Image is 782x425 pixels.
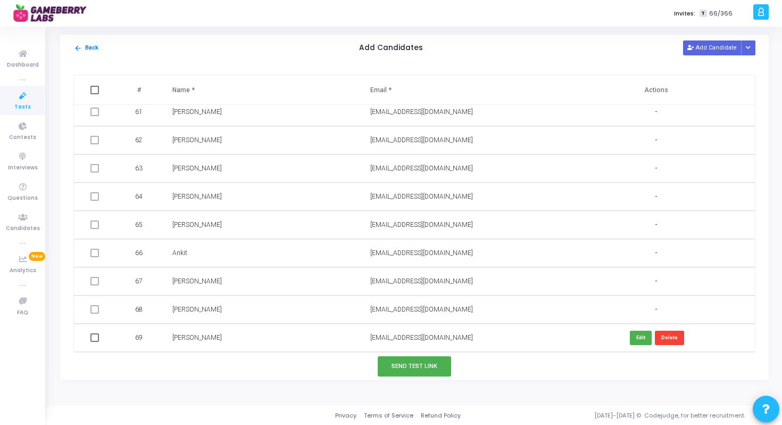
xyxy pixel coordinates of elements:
[655,277,657,286] span: -
[655,164,657,173] span: -
[421,411,461,420] a: Refund Policy
[74,44,82,52] mat-icon: arrow_back
[630,331,652,345] button: Edit
[700,10,706,18] span: T
[674,9,695,18] label: Invites:
[135,220,143,230] span: 65
[370,334,473,341] span: [EMAIL_ADDRESS][DOMAIN_NAME]
[655,305,657,314] span: -
[135,135,143,145] span: 62
[10,266,36,275] span: Analytics
[13,3,93,24] img: logo
[370,193,473,200] span: [EMAIL_ADDRESS][DOMAIN_NAME]
[9,133,36,142] span: Contests
[370,249,473,257] span: [EMAIL_ADDRESS][DOMAIN_NAME]
[172,249,187,257] span: Ankit
[364,411,413,420] a: Terms of Service
[741,40,756,55] div: Button group with nested dropdown
[655,108,657,117] span: -
[655,192,657,201] span: -
[655,249,657,258] span: -
[683,40,742,55] button: Add Candidate
[461,411,769,420] div: [DATE]-[DATE] © Codejudge, for better recruitment.
[172,165,222,172] span: [PERSON_NAME]
[370,108,473,116] span: [EMAIL_ADDRESS][DOMAIN_NAME]
[7,194,38,203] span: Questions
[370,221,473,228] span: [EMAIL_ADDRESS][DOMAIN_NAME]
[135,333,143,342] span: 69
[135,305,143,314] span: 68
[29,252,45,261] span: New
[335,411,356,420] a: Privacy
[172,136,222,144] span: [PERSON_NAME]
[172,306,222,313] span: [PERSON_NAME]
[6,224,40,233] span: Candidates
[172,108,222,116] span: [PERSON_NAME]
[17,308,28,317] span: FAQ
[172,221,222,228] span: [PERSON_NAME]
[135,248,143,258] span: 66
[135,192,143,201] span: 64
[172,277,222,285] span: [PERSON_NAME]
[135,107,143,117] span: 61
[557,75,755,105] th: Actions
[655,136,657,145] span: -
[378,356,451,376] button: Send Test Link
[172,334,222,341] span: [PERSON_NAME]
[135,276,143,286] span: 67
[162,75,360,105] th: Name *
[14,103,31,112] span: Tests
[7,61,39,70] span: Dashboard
[8,164,38,173] span: Interviews
[655,331,684,345] button: Delete
[370,136,473,144] span: [EMAIL_ADDRESS][DOMAIN_NAME]
[135,164,143,173] span: 63
[172,193,222,200] span: [PERSON_NAME]
[73,43,99,53] button: Back
[370,306,473,313] span: [EMAIL_ADDRESS][DOMAIN_NAME]
[370,165,473,172] span: [EMAIL_ADDRESS][DOMAIN_NAME]
[655,220,657,230] span: -
[709,9,733,18] span: 66/366
[370,277,473,285] span: [EMAIL_ADDRESS][DOMAIN_NAME]
[118,75,162,105] th: #
[360,75,558,105] th: Email *
[359,44,423,53] h5: Add Candidates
